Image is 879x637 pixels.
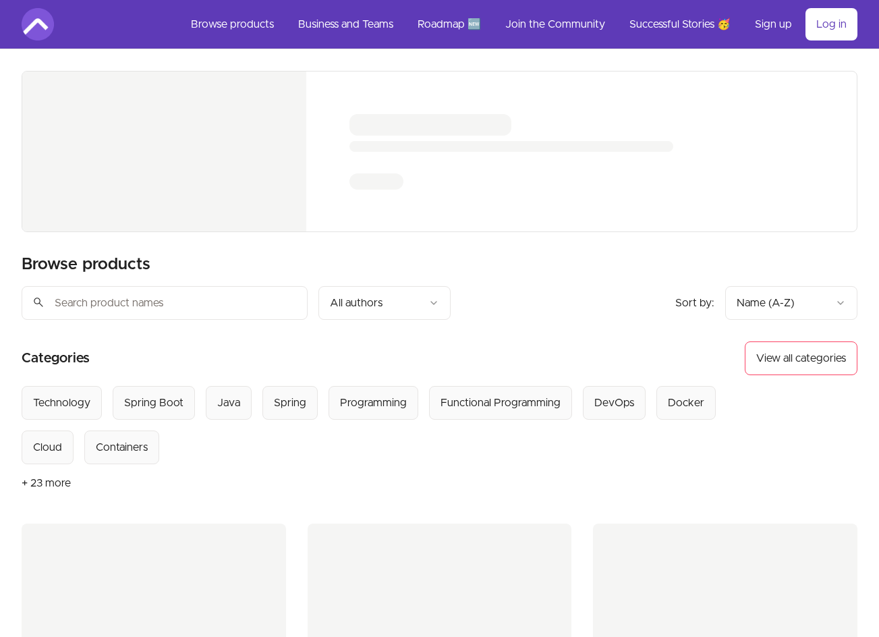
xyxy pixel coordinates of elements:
[32,293,45,312] span: search
[22,464,71,502] button: + 23 more
[318,286,451,320] button: Filter by author
[274,395,306,411] div: Spring
[217,395,240,411] div: Java
[96,439,148,455] div: Containers
[725,286,857,320] button: Product sort options
[619,8,741,40] a: Successful Stories 🥳
[441,395,561,411] div: Functional Programming
[668,395,704,411] div: Docker
[745,341,857,375] button: View all categories
[22,8,54,40] img: Amigoscode logo
[124,395,183,411] div: Spring Boot
[22,254,150,275] h2: Browse products
[180,8,285,40] a: Browse products
[594,395,634,411] div: DevOps
[22,341,90,375] h2: Categories
[494,8,616,40] a: Join the Community
[340,395,407,411] div: Programming
[805,8,857,40] a: Log in
[287,8,404,40] a: Business and Teams
[744,8,803,40] a: Sign up
[407,8,492,40] a: Roadmap 🆕
[33,439,62,455] div: Cloud
[675,298,714,308] span: Sort by:
[22,286,308,320] input: Search product names
[180,8,857,40] nav: Main
[33,395,90,411] div: Technology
